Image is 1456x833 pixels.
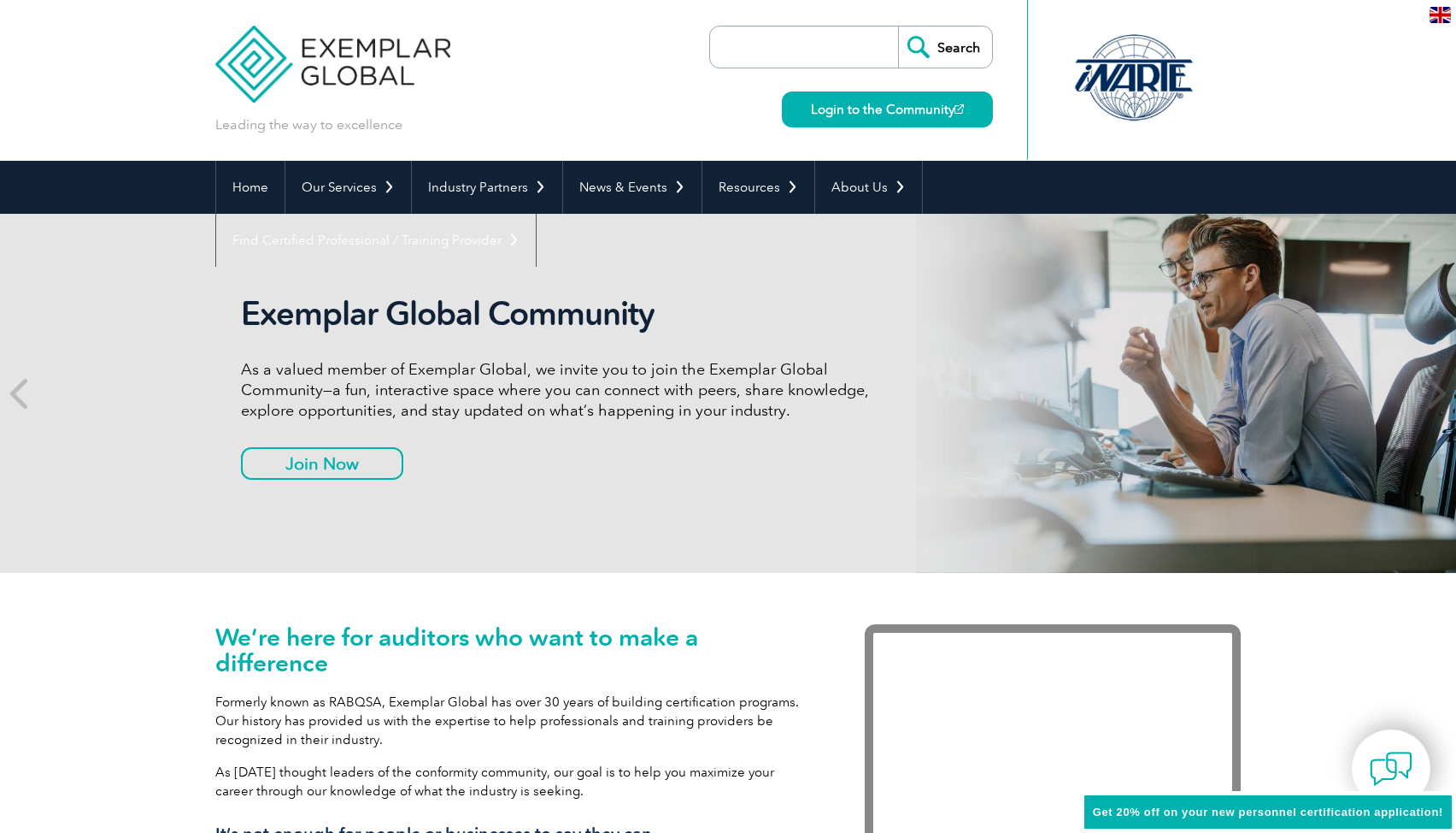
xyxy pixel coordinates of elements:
h2: Exemplar Global Community [241,294,882,334]
a: Industry Partners [412,161,562,214]
a: About Us [815,161,922,214]
a: Join Now [241,447,403,480]
p: As [DATE] thought leaders of the conformity community, our goal is to help you maximize your care... [215,763,813,801]
span: Get 20% off on your new personnel certification application! [1093,806,1443,818]
p: As a valued member of Exemplar Global, we invite you to join the Exemplar Global Community—a fun,... [241,359,882,421]
a: Home [216,161,285,214]
p: Leading the way to excellence [215,115,402,134]
a: Resources [702,161,814,214]
img: contact-chat.png [1370,747,1412,790]
a: News & Events [563,161,702,214]
a: Find Certified Professional / Training Provider [216,214,536,267]
img: open_square.png [954,104,964,114]
h1: We’re here for auditors who want to make a difference [215,624,813,676]
a: Our Services [285,161,411,214]
p: Formerly known as RABQSA, Exemplar Global has over 30 years of building certification programs. O... [215,693,813,749]
img: en [1430,7,1451,23]
a: Login to the Community [782,92,993,127]
input: Search [898,27,992,68]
